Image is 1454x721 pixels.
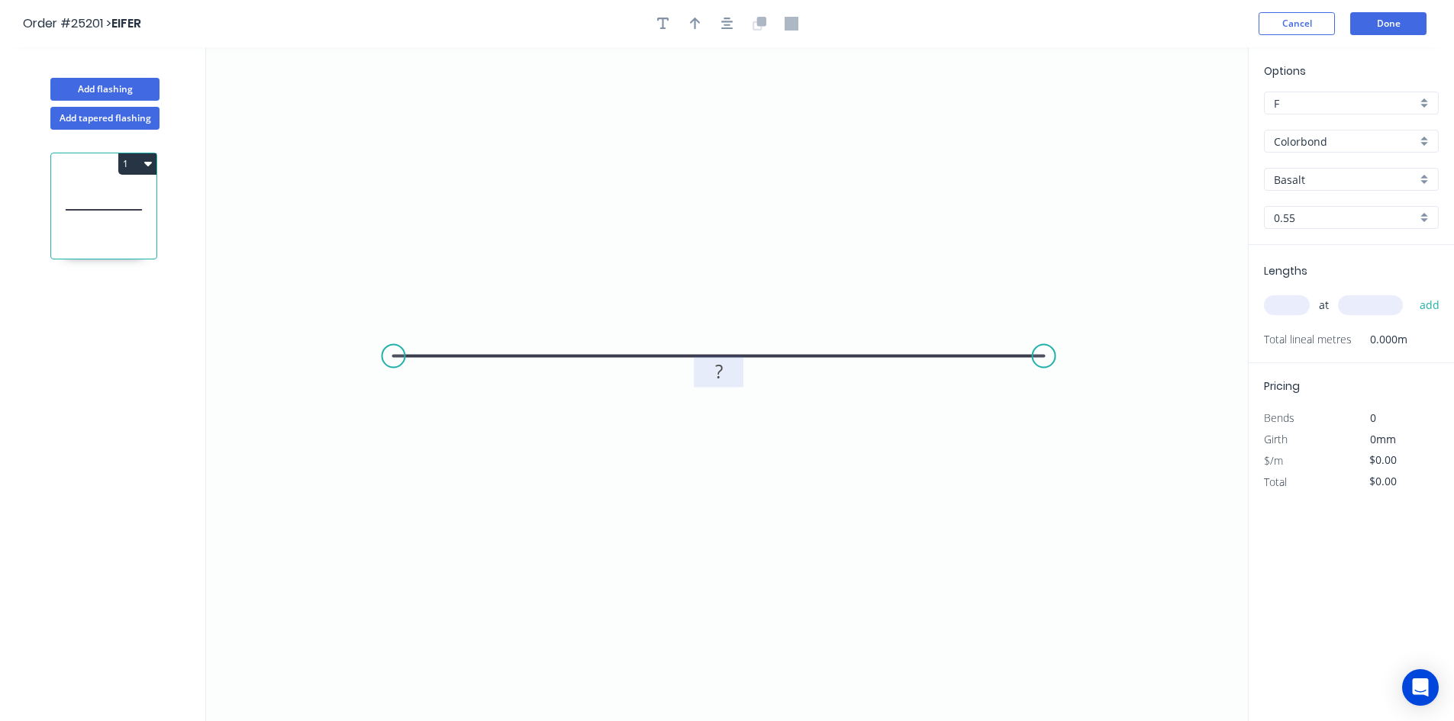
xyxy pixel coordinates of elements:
[1352,329,1407,350] span: 0.000m
[1274,95,1417,111] input: Price level
[111,14,141,32] span: EIFER
[1264,263,1307,278] span: Lengths
[1264,432,1288,446] span: Girth
[1264,378,1300,394] span: Pricing
[1264,475,1287,489] span: Total
[715,359,723,384] tspan: ?
[1350,12,1427,35] button: Done
[1264,63,1306,79] span: Options
[1259,12,1335,35] button: Cancel
[1412,292,1448,318] button: add
[1274,210,1417,226] input: Thickness
[50,107,160,130] button: Add tapered flashing
[1402,669,1439,706] div: Open Intercom Messenger
[1370,432,1396,446] span: 0mm
[50,78,160,101] button: Add flashing
[1274,172,1417,188] input: Colour
[1264,329,1352,350] span: Total lineal metres
[23,14,111,32] span: Order #25201 >
[1274,134,1417,150] input: Material
[1370,410,1376,425] span: 0
[1264,410,1294,425] span: Bends
[118,153,156,175] button: 1
[206,47,1248,721] svg: 0
[1319,295,1329,316] span: at
[1264,453,1283,468] span: $/m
